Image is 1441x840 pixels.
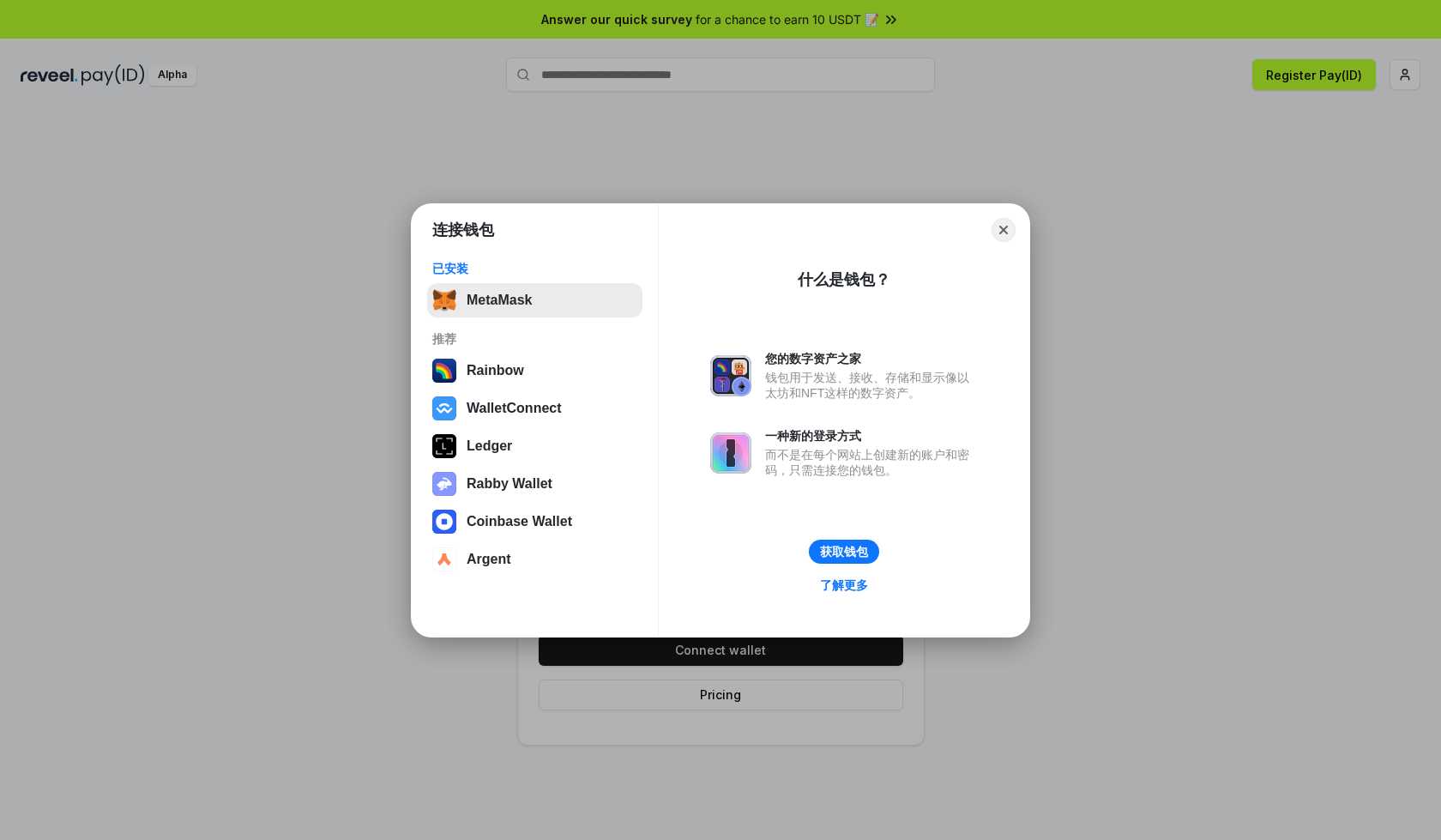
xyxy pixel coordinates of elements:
[710,432,751,474] img: svg+xml,%3Csvg%20xmlns%3D%22http%3A%2F%2Fwww.w3.org%2F2000%2Fsvg%22%20fill%3D%22none%22%20viewBox...
[765,370,978,401] div: 钱包用于发送、接收、存储和显示像以太坊和NFT这样的数字资产。
[467,476,552,492] div: Rabby Wallet
[432,359,456,383] img: svg+xml,%3Csvg%20width%3D%22120%22%20height%3D%22120%22%20viewBox%3D%220%200%20120%20120%22%20fil...
[820,577,868,593] div: 了解更多
[432,434,456,458] img: svg+xml,%3Csvg%20xmlns%3D%22http%3A%2F%2Fwww.w3.org%2F2000%2Fsvg%22%20width%3D%2228%22%20height%3...
[765,428,978,444] div: 一种新的登录方式
[427,354,642,388] button: Rainbow
[467,363,524,378] div: Rainbow
[427,391,642,426] button: WalletConnect
[765,351,978,366] div: 您的数字资产之家
[467,438,512,454] div: Ledger
[427,542,642,577] button: Argent
[432,396,456,420] img: svg+xml,%3Csvg%20width%3D%2228%22%20height%3D%2228%22%20viewBox%3D%220%200%2028%2028%22%20fill%3D...
[820,544,868,559] div: 获取钱包
[432,472,456,496] img: svg+xml,%3Csvg%20xmlns%3D%22http%3A%2F%2Fwww.w3.org%2F2000%2Fsvg%22%20fill%3D%22none%22%20viewBox...
[427,283,642,317] button: MetaMask
[467,552,511,567] div: Argent
[432,331,637,347] div: 推荐
[467,293,532,308] div: MetaMask
[427,429,642,463] button: Ledger
[467,514,572,529] div: Coinbase Wallet
[427,505,642,539] button: Coinbase Wallet
[992,218,1016,242] button: Close
[432,547,456,571] img: svg+xml,%3Csvg%20width%3D%2228%22%20height%3D%2228%22%20viewBox%3D%220%200%2028%2028%22%20fill%3D...
[427,467,642,501] button: Rabby Wallet
[432,510,456,534] img: svg+xml,%3Csvg%20width%3D%2228%22%20height%3D%2228%22%20viewBox%3D%220%200%2028%2028%22%20fill%3D...
[467,401,562,416] div: WalletConnect
[810,574,878,596] a: 了解更多
[798,269,890,290] div: 什么是钱包？
[809,540,879,564] button: 获取钱包
[432,288,456,312] img: svg+xml,%3Csvg%20fill%3D%22none%22%20height%3D%2233%22%20viewBox%3D%220%200%2035%2033%22%20width%...
[710,355,751,396] img: svg+xml,%3Csvg%20xmlns%3D%22http%3A%2F%2Fwww.w3.org%2F2000%2Fsvg%22%20fill%3D%22none%22%20viewBox...
[432,220,494,240] h1: 连接钱包
[765,447,978,478] div: 而不是在每个网站上创建新的账户和密码，只需连接您的钱包。
[432,261,637,276] div: 已安装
